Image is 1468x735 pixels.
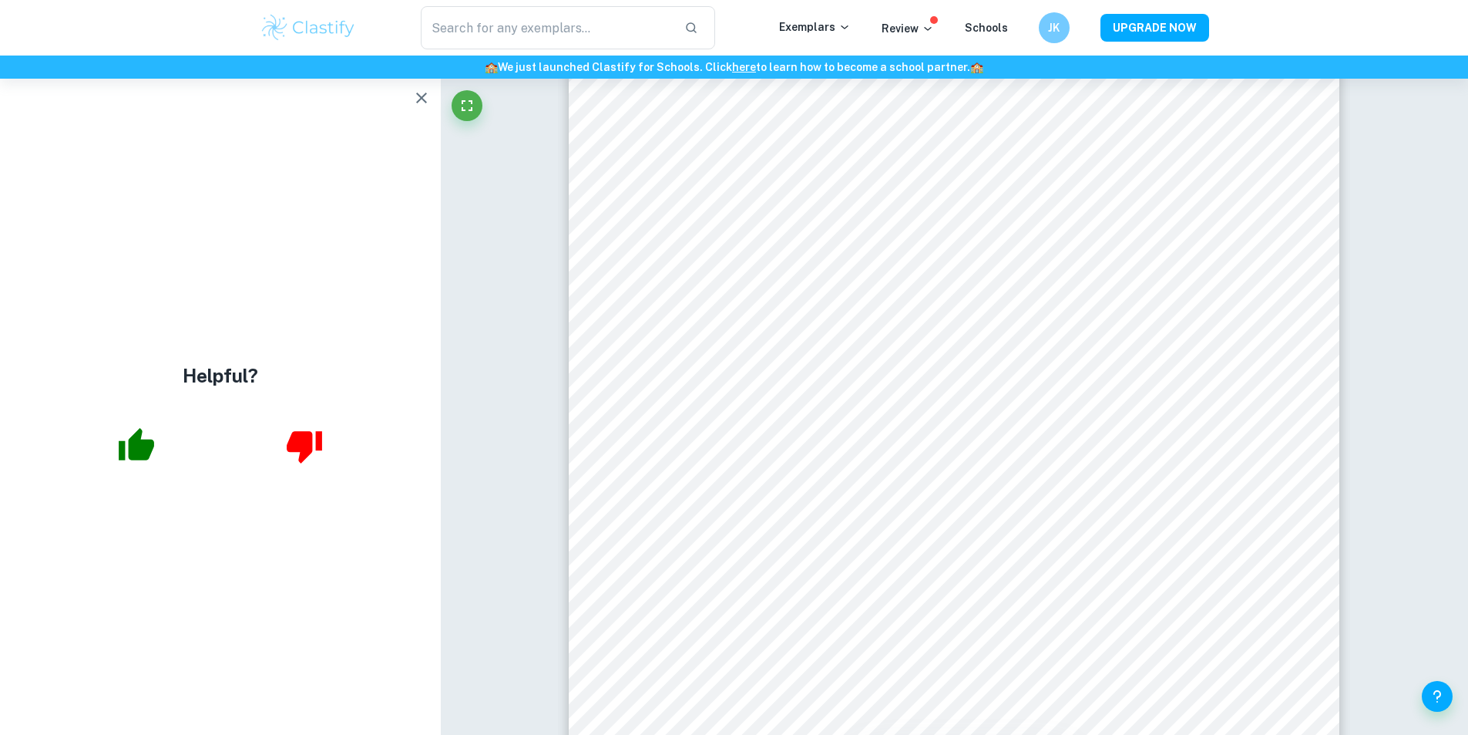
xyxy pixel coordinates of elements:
p: Review [882,20,934,37]
h4: Helpful? [183,362,258,389]
button: UPGRADE NOW [1100,14,1209,42]
input: Search for any exemplars... [421,6,673,49]
h6: We just launched Clastify for Schools. Click to learn how to become a school partner. [3,59,1465,76]
span: 🏫 [485,61,498,73]
h6: JK [1045,19,1063,36]
p: Exemplars [779,19,851,35]
img: Clastify logo [260,12,358,43]
button: Fullscreen [452,90,482,121]
button: JK [1039,12,1070,43]
a: Schools [965,22,1008,34]
button: Help and Feedback [1422,681,1453,712]
a: here [732,61,756,73]
span: 🏫 [970,61,983,73]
